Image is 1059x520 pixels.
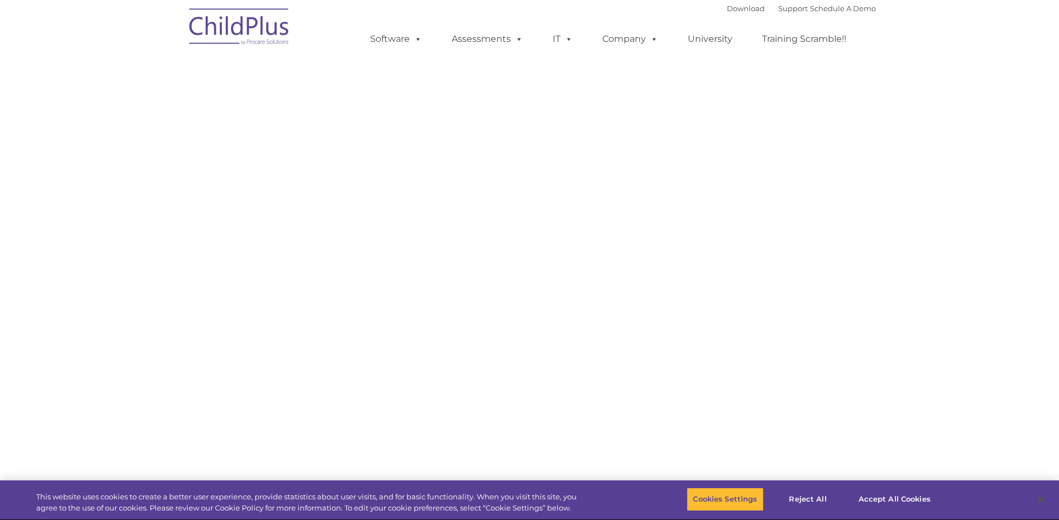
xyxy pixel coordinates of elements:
a: Support [778,4,808,13]
div: This website uses cookies to create a better user experience, provide statistics about user visit... [36,492,582,513]
button: Close [1029,487,1053,512]
button: Accept All Cookies [852,488,937,511]
a: Download [727,4,765,13]
a: Training Scramble!! [751,28,857,50]
a: IT [542,28,584,50]
font: | [727,4,876,13]
a: Assessments [440,28,534,50]
button: Cookies Settings [687,488,763,511]
a: University [677,28,744,50]
button: Reject All [773,488,843,511]
a: Software [359,28,433,50]
a: Company [591,28,669,50]
a: Schedule A Demo [810,4,876,13]
img: ChildPlus by Procare Solutions [184,1,295,56]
